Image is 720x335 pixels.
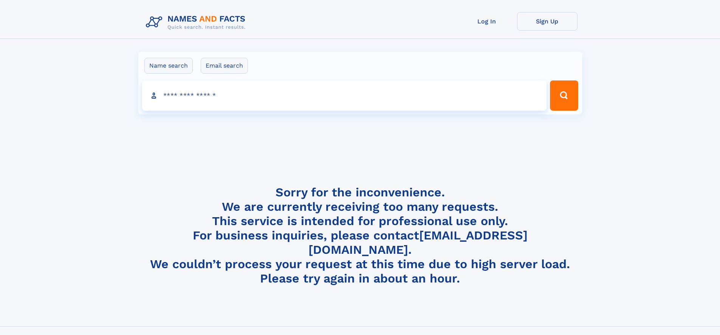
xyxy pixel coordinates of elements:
[517,12,578,31] a: Sign Up
[144,58,193,74] label: Name search
[457,12,517,31] a: Log In
[550,80,578,111] button: Search Button
[143,185,578,286] h4: Sorry for the inconvenience. We are currently receiving too many requests. This service is intend...
[201,58,248,74] label: Email search
[308,228,528,257] a: [EMAIL_ADDRESS][DOMAIN_NAME]
[143,12,252,32] img: Logo Names and Facts
[142,80,547,111] input: search input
